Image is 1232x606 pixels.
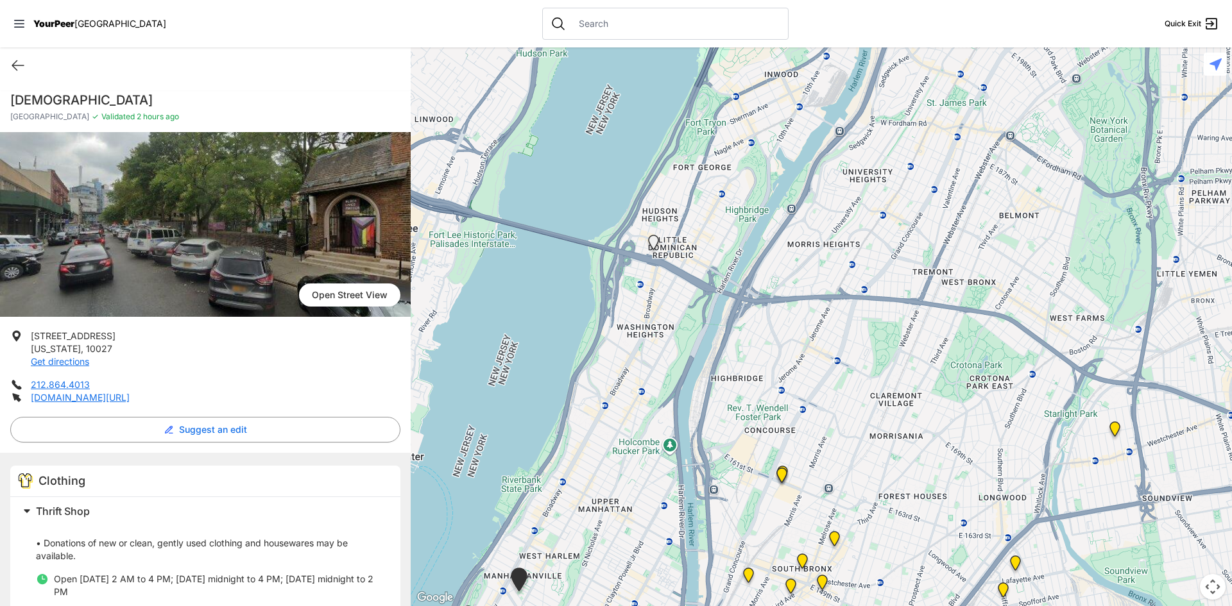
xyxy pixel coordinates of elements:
[740,568,757,588] div: Harm Reduction Center
[299,283,400,307] span: Open Street View
[826,531,843,551] div: Bronx Youth Center (BYC)
[81,343,83,354] span: ,
[414,589,456,606] img: Google
[774,467,790,488] div: South Bronx NeON Works
[74,18,166,29] span: [GEOGRAPHIC_DATA]
[38,474,85,487] span: Clothing
[31,379,90,390] a: 212.864.4013
[1165,19,1201,29] span: Quick Exit
[814,575,830,595] div: The Bronx Pride Center
[36,505,90,518] span: Thrift Shop
[10,112,89,122] span: [GEOGRAPHIC_DATA]
[33,20,166,28] a: YourPeer[GEOGRAPHIC_DATA]
[646,235,662,255] div: La Sala Drop-In Center
[1200,574,1226,600] button: Map camera controls
[31,392,130,403] a: [DOMAIN_NAME][URL]
[54,573,373,597] span: Open [DATE] 2 AM to 4 PM; [DATE] midnight to 4 PM; [DATE] midnight to 2 PM
[31,343,81,354] span: [US_STATE]
[10,91,400,109] h1: [DEMOGRAPHIC_DATA]
[1007,555,1023,576] div: Living Room 24-Hour Drop-In Center
[31,356,89,367] a: Get directions
[774,466,791,486] div: Bronx
[10,417,400,442] button: Suggest an edit
[101,112,135,121] span: Validated
[794,553,810,574] div: The Bronx
[86,343,112,354] span: 10027
[571,17,780,30] input: Search
[179,423,247,436] span: Suggest an edit
[1165,16,1219,31] a: Quick Exit
[135,112,179,121] span: 2 hours ago
[1107,421,1123,442] div: East Tremont Head Start
[36,524,385,562] p: • Donations of new or clean, gently used clothing and housewares may be available.
[31,330,116,341] span: [STREET_ADDRESS]
[33,18,74,29] span: YourPeer
[92,112,99,122] span: ✓
[414,589,456,606] a: Open this area in Google Maps (opens a new window)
